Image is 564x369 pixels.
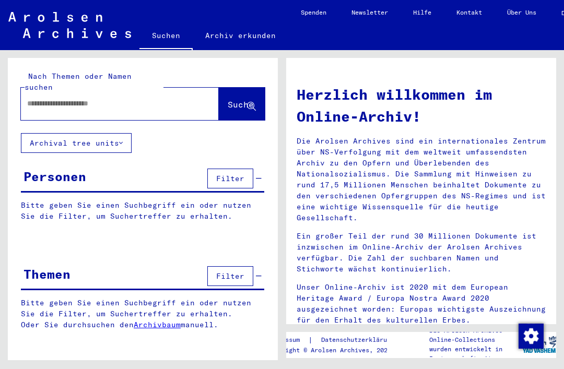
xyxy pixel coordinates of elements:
[267,335,407,346] div: |
[207,266,253,286] button: Filter
[297,84,546,127] h1: Herzlich willkommen im Online-Archiv!
[21,200,264,222] p: Bitte geben Sie einen Suchbegriff ein oder nutzen Sie die Filter, um Suchertreffer zu erhalten.
[207,169,253,188] button: Filter
[429,344,522,363] p: wurden entwickelt in Partnerschaft mit
[139,23,193,50] a: Suchen
[21,133,132,153] button: Archival tree units
[23,265,70,283] div: Themen
[216,271,244,281] span: Filter
[193,23,288,48] a: Archiv erkunden
[297,282,546,326] p: Unser Online-Archiv ist 2020 mit dem European Heritage Award / Europa Nostra Award 2020 ausgezeic...
[267,335,308,346] a: Impressum
[25,72,132,92] mat-label: Nach Themen oder Namen suchen
[21,297,265,330] p: Bitte geben Sie einen Suchbegriff ein oder nutzen Sie die Filter, um Suchertreffer zu erhalten. O...
[23,167,86,186] div: Personen
[228,99,254,110] span: Suche
[429,326,522,344] p: Die Arolsen Archives Online-Collections
[519,324,544,349] img: Zustimmung ändern
[267,346,407,355] p: Copyright © Arolsen Archives, 2021
[8,12,131,38] img: Arolsen_neg.svg
[216,174,244,183] span: Filter
[297,231,546,275] p: Ein großer Teil der rund 30 Millionen Dokumente ist inzwischen im Online-Archiv der Arolsen Archi...
[134,320,181,329] a: Archivbaum
[297,136,546,223] p: Die Arolsen Archives sind ein internationales Zentrum über NS-Verfolgung mit dem weltweit umfasse...
[313,335,407,346] a: Datenschutzerklärung
[219,88,265,120] button: Suche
